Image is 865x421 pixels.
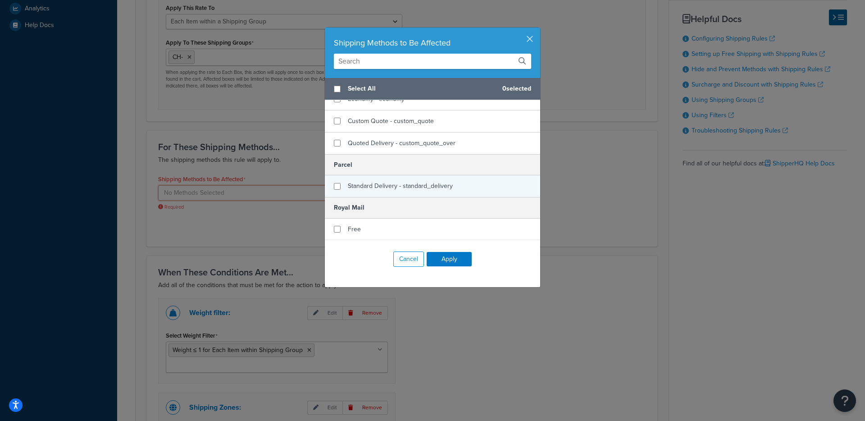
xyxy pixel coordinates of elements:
h5: Parcel [325,154,540,175]
span: Custom Quote - custom_quote [348,116,434,126]
span: Economy - economy [348,94,405,104]
button: Apply [427,252,472,266]
input: Search [334,54,531,69]
div: 0 selected [325,78,540,100]
span: Quoted Delivery - custom_quote_over [348,138,455,148]
span: Select All [348,82,495,95]
span: Free [348,224,361,234]
div: Shipping Methods to Be Affected [334,37,531,49]
span: Standard Delivery - standard_delivery [348,181,453,191]
button: Cancel [393,252,424,267]
h5: Royal Mail [325,197,540,218]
